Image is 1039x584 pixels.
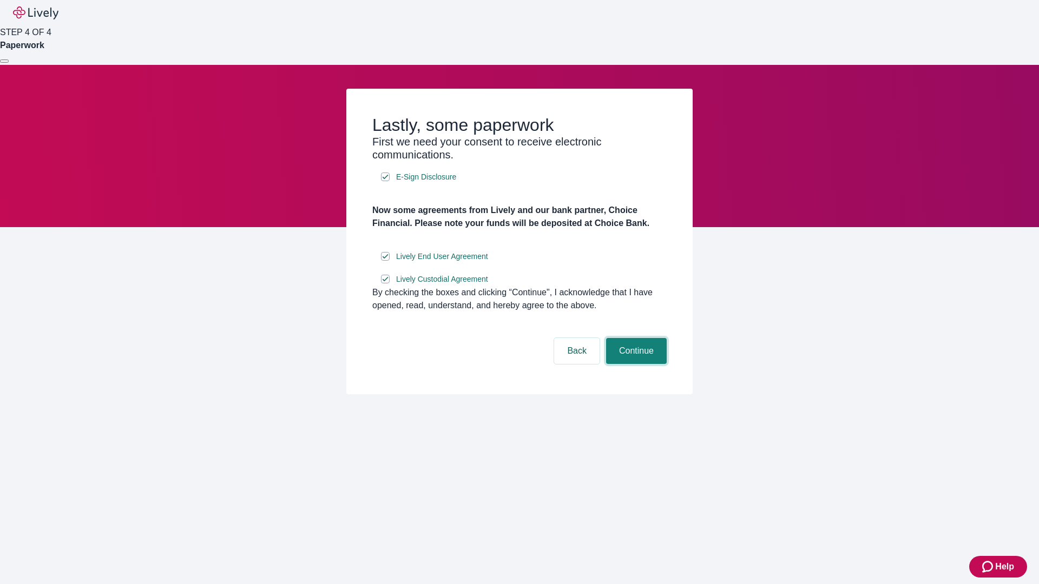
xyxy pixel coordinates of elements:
button: Continue [606,338,667,364]
a: e-sign disclosure document [394,250,490,263]
a: e-sign disclosure document [394,170,458,184]
button: Back [554,338,600,364]
span: E-Sign Disclosure [396,171,456,183]
button: Zendesk support iconHelp [969,556,1027,578]
h4: Now some agreements from Lively and our bank partner, Choice Financial. Please note your funds wi... [372,204,667,230]
span: Help [995,560,1014,573]
h2: Lastly, some paperwork [372,115,667,135]
span: Lively End User Agreement [396,251,488,262]
h3: First we need your consent to receive electronic communications. [372,135,667,161]
svg: Zendesk support icon [982,560,995,573]
a: e-sign disclosure document [394,273,490,286]
div: By checking the boxes and clicking “Continue", I acknowledge that I have opened, read, understand... [372,286,667,312]
img: Lively [13,6,58,19]
span: Lively Custodial Agreement [396,274,488,285]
